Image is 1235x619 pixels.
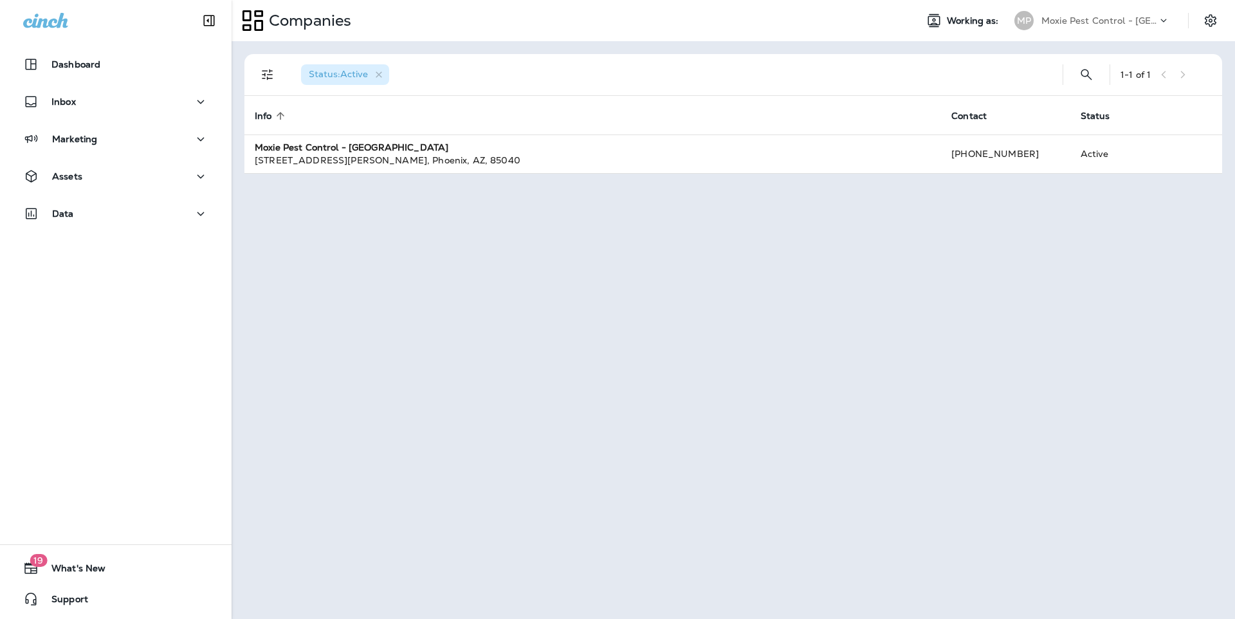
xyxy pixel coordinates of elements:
[1074,62,1099,88] button: Search Companies
[1199,9,1222,32] button: Settings
[309,68,368,80] span: Status : Active
[52,171,82,181] p: Assets
[13,163,219,189] button: Assets
[39,594,88,609] span: Support
[255,62,280,88] button: Filters
[1081,110,1127,122] span: Status
[255,111,272,122] span: Info
[51,59,100,69] p: Dashboard
[13,126,219,152] button: Marketing
[951,111,987,122] span: Contact
[13,89,219,115] button: Inbox
[255,154,931,167] div: [STREET_ADDRESS][PERSON_NAME] , Phoenix , AZ , 85040
[941,134,1070,173] td: [PHONE_NUMBER]
[947,15,1002,26] span: Working as:
[301,64,389,85] div: Status:Active
[13,201,219,226] button: Data
[255,110,289,122] span: Info
[264,11,351,30] p: Companies
[13,51,219,77] button: Dashboard
[1014,11,1034,30] div: MP
[52,134,97,144] p: Marketing
[1121,69,1151,80] div: 1 - 1 of 1
[39,563,105,578] span: What's New
[191,8,227,33] button: Collapse Sidebar
[1070,134,1153,173] td: Active
[951,110,1003,122] span: Contact
[51,97,76,107] p: Inbox
[1041,15,1157,26] p: Moxie Pest Control - [GEOGRAPHIC_DATA]
[1081,111,1110,122] span: Status
[255,142,448,153] strong: Moxie Pest Control - [GEOGRAPHIC_DATA]
[52,208,74,219] p: Data
[30,554,47,567] span: 19
[13,586,219,612] button: Support
[13,555,219,581] button: 19What's New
